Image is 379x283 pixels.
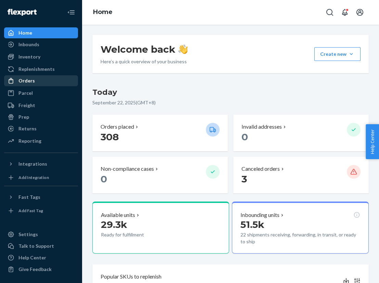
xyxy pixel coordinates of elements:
button: Fast Tags [4,192,78,203]
button: Help Center [366,124,379,159]
div: Integrations [18,160,47,167]
a: Add Integration [4,172,78,183]
button: Create new [314,47,361,61]
span: 51.5k [240,219,264,230]
button: Inbounding units51.5k22 shipments receiving, forwarding, in transit, or ready to ship [232,202,369,254]
div: Talk to Support [18,243,54,249]
button: Open notifications [338,5,352,19]
h1: Welcome back [101,43,188,55]
a: Help Center [4,252,78,263]
div: Freight [18,102,35,109]
span: 0 [101,173,107,185]
button: Canceled orders 3 [233,157,369,193]
p: Available units [101,211,135,219]
a: Returns [4,123,78,134]
button: Close Navigation [64,5,78,19]
a: Add Fast Tag [4,205,78,216]
div: Fast Tags [18,194,40,201]
a: Prep [4,112,78,123]
button: Invalid addresses 0 [233,115,369,151]
p: Inbounding units [240,211,279,219]
div: Prep [18,114,29,120]
span: 29.3k [101,219,127,230]
a: Inventory [4,51,78,62]
div: Replenishments [18,66,55,73]
button: Give Feedback [4,264,78,275]
img: hand-wave emoji [178,44,188,54]
button: Integrations [4,158,78,169]
span: 308 [101,131,119,143]
a: Home [4,27,78,38]
a: Freight [4,100,78,111]
button: Non-compliance cases 0 [92,157,228,193]
div: Orders [18,77,35,84]
div: Give Feedback [18,266,52,273]
a: Parcel [4,88,78,99]
a: Reporting [4,136,78,146]
a: Home [93,8,113,16]
p: 22 shipments receiving, forwarding, in transit, or ready to ship [240,231,360,245]
span: 3 [241,173,247,185]
a: Replenishments [4,64,78,75]
div: Returns [18,125,37,132]
p: Ready for fulfillment [101,231,182,238]
p: Non-compliance cases [101,165,154,173]
div: Help Center [18,254,46,261]
p: Popular SKUs to replenish [101,273,161,281]
p: September 22, 2025 ( GMT+8 ) [92,99,369,106]
div: Settings [18,231,38,238]
button: Open Search Box [323,5,337,19]
span: 0 [241,131,248,143]
button: Available units29.3kReady for fulfillment [92,202,229,254]
img: Flexport logo [8,9,37,16]
div: Add Integration [18,175,49,180]
h3: Today [92,87,369,98]
a: Inbounds [4,39,78,50]
div: Inventory [18,53,40,60]
ol: breadcrumbs [88,2,118,22]
p: Orders placed [101,123,134,131]
a: Talk to Support [4,241,78,252]
p: Invalid addresses [241,123,282,131]
button: Open account menu [353,5,367,19]
a: Settings [4,229,78,240]
div: Home [18,29,32,36]
div: Inbounds [18,41,39,48]
div: Parcel [18,90,33,97]
a: Orders [4,75,78,86]
div: Reporting [18,138,41,144]
div: Add Fast Tag [18,208,43,214]
button: Orders placed 308 [92,115,228,151]
p: Here’s a quick overview of your business [101,58,188,65]
p: Canceled orders [241,165,280,173]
